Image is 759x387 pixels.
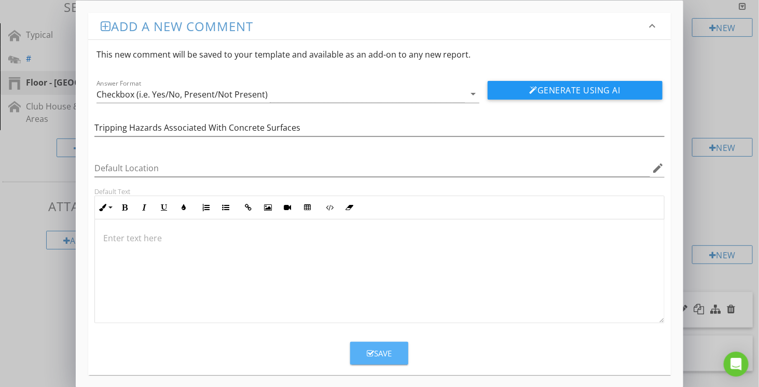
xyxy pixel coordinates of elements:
[94,119,664,136] input: Name
[96,90,268,99] div: Checkbox (i.e. Yes/No, Present/Not Present)
[216,198,236,217] button: Unordered List
[652,162,665,174] i: edit
[350,342,408,365] button: Save
[101,19,645,33] h3: Add a new comment
[94,160,650,177] input: Default Location
[95,198,115,217] button: Inline Style
[258,198,278,217] button: Insert Image (Ctrl+P)
[238,198,258,217] button: Insert Link (Ctrl+K)
[154,198,174,217] button: Underline (Ctrl+U)
[320,198,339,217] button: Code View
[134,198,154,217] button: Italic (Ctrl+I)
[646,20,658,32] i: keyboard_arrow_down
[724,352,749,377] div: Open Intercom Messenger
[278,198,297,217] button: Insert Video
[467,88,479,100] i: arrow_drop_down
[367,348,392,360] div: Save
[94,187,664,196] div: Default Text
[88,40,670,69] div: This new comment will be saved to your template and available as an add-on to any new report.
[297,198,317,217] button: Insert Table
[488,81,663,100] button: Generate Using AI
[339,198,359,217] button: Clear Formatting
[115,198,134,217] button: Bold (Ctrl+B)
[174,198,194,217] button: Colors
[196,198,216,217] button: Ordered List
